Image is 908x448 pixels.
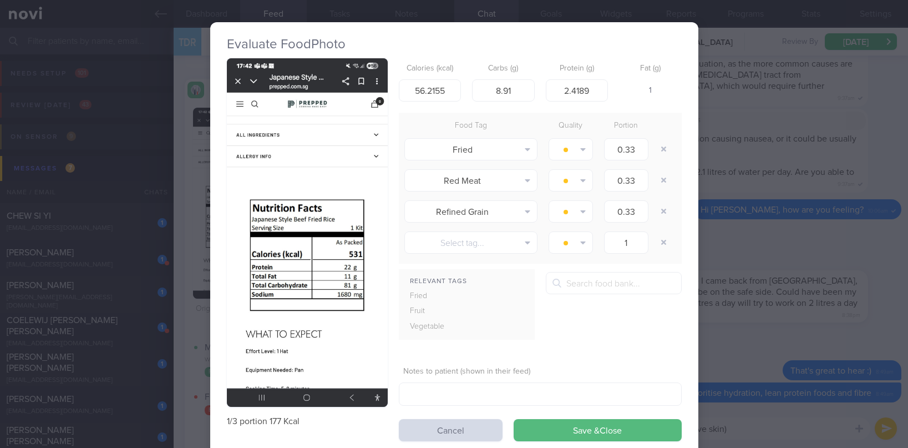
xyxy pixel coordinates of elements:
label: Protein (g) [550,64,604,74]
input: 33 [472,79,535,102]
input: 1.0 [604,169,648,192]
input: 9 [546,79,608,102]
div: Relevant Tags [399,275,535,289]
h2: Evaluate Food Photo [227,36,682,53]
p: 1/3 portion 177 Kcal [227,416,388,427]
button: Refined Grain [404,200,537,223]
label: Calories (kcal) [403,64,457,74]
div: Quality [543,118,598,134]
input: 1.0 [604,138,648,160]
button: Save &Close [514,419,682,441]
button: Fried [404,138,537,160]
input: 250 [399,79,461,102]
div: Fried [399,289,470,304]
button: Red Meat [404,169,537,192]
input: 1.0 [604,200,648,223]
img: 1/3 portion 177 Kcal [227,58,388,407]
div: 1 [619,79,682,103]
label: Fat (g) [623,64,677,74]
input: Search food bank... [546,272,682,294]
div: Vegetable [399,319,470,335]
div: Food Tag [399,118,543,134]
input: 1.0 [604,231,648,254]
label: Carbs (g) [476,64,530,74]
div: Fruit [399,304,470,319]
button: Select tag... [404,231,537,254]
button: Cancel [399,419,503,441]
label: Notes to patient (shown in their feed) [403,367,677,377]
div: Portion [598,118,654,134]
